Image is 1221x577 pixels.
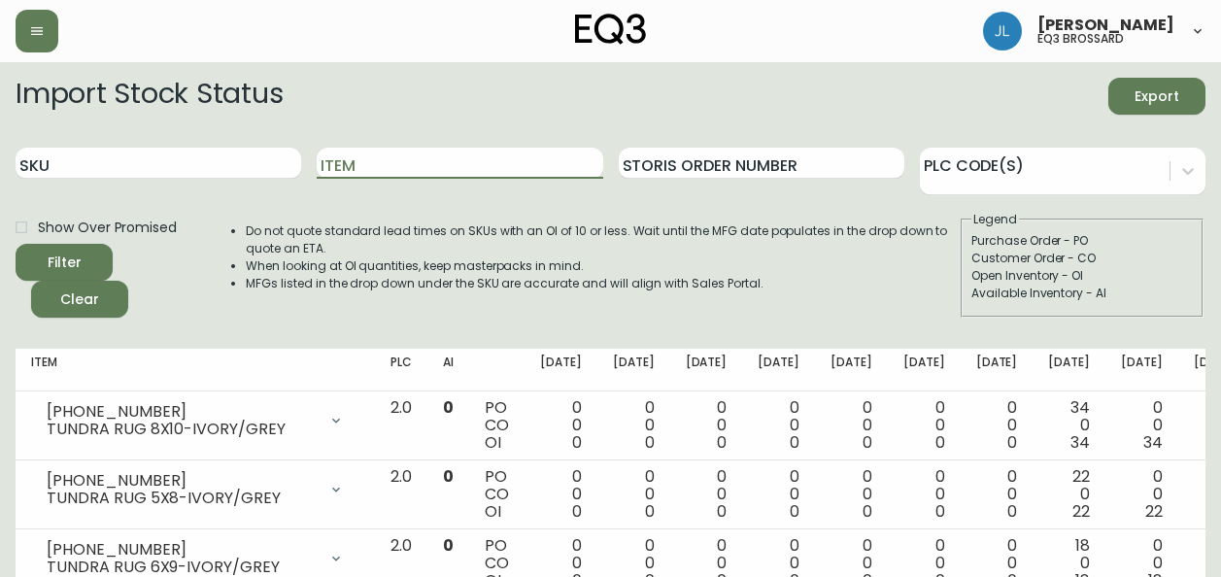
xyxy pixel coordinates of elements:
th: [DATE] [961,349,1034,391]
span: 0 [443,534,454,557]
th: AI [427,349,469,391]
td: 2.0 [375,460,427,529]
div: 0 0 [1121,399,1163,452]
div: 0 0 [903,468,945,521]
th: PLC [375,349,427,391]
th: [DATE] [597,349,670,391]
th: [DATE] [525,349,597,391]
div: 0 0 [613,468,655,521]
div: 0 0 [686,468,728,521]
div: TUNDRA RUG 5X8-IVORY/GREY [47,490,317,507]
img: 4c684eb21b92554db63a26dcce857022 [983,12,1022,51]
legend: Legend [971,211,1019,228]
span: [PERSON_NAME] [1037,17,1174,33]
span: 0 [572,431,582,454]
h2: Import Stock Status [16,78,283,115]
th: [DATE] [888,349,961,391]
div: Customer Order - CO [971,250,1193,267]
th: Item [16,349,375,391]
div: [PHONE_NUMBER] [47,541,317,559]
td: 2.0 [375,391,427,460]
div: [PHONE_NUMBER]TUNDRA RUG 8X10-IVORY/GREY [31,399,359,442]
span: 0 [935,431,945,454]
div: Filter [48,251,82,275]
span: 0 [645,500,655,523]
div: [PHONE_NUMBER] [47,472,317,490]
div: 0 0 [613,399,655,452]
th: [DATE] [742,349,815,391]
div: 0 0 [976,468,1018,521]
span: 0 [863,500,872,523]
img: logo [575,14,647,45]
div: 0 0 [758,399,799,452]
div: 0 0 [976,399,1018,452]
div: PO CO [485,468,509,521]
div: TUNDRA RUG 6X9-IVORY/GREY [47,559,317,576]
span: OI [485,431,501,454]
div: 0 0 [540,399,582,452]
span: 0 [717,500,727,523]
span: 0 [1007,431,1017,454]
div: 34 0 [1048,399,1090,452]
span: Clear [47,288,113,312]
span: 0 [935,500,945,523]
span: 34 [1143,431,1163,454]
span: Show Over Promised [38,218,177,238]
span: 0 [645,431,655,454]
span: 22 [1072,500,1090,523]
li: Do not quote standard lead times on SKUs with an OI of 10 or less. Wait until the MFG date popula... [246,222,959,257]
button: Filter [16,244,113,281]
li: When looking at OI quantities, keep masterpacks in mind. [246,257,959,275]
div: Available Inventory - AI [971,285,1193,302]
div: Open Inventory - OI [971,267,1193,285]
span: 0 [790,500,799,523]
th: [DATE] [670,349,743,391]
div: 0 0 [831,399,872,452]
span: OI [485,500,501,523]
div: 0 0 [540,468,582,521]
div: 0 0 [903,399,945,452]
span: Export [1124,85,1190,109]
li: MFGs listed in the drop down under the SKU are accurate and will align with Sales Portal. [246,275,959,292]
span: 22 [1145,500,1163,523]
span: 0 [443,465,454,488]
button: Clear [31,281,128,318]
div: [PHONE_NUMBER] [47,403,317,421]
th: [DATE] [815,349,888,391]
div: 0 0 [1121,468,1163,521]
div: TUNDRA RUG 8X10-IVORY/GREY [47,421,317,438]
h5: eq3 brossard [1037,33,1124,45]
th: [DATE] [1033,349,1105,391]
span: 0 [717,431,727,454]
span: 0 [1007,500,1017,523]
div: 0 0 [686,399,728,452]
div: 0 0 [758,468,799,521]
span: 0 [863,431,872,454]
div: PO CO [485,399,509,452]
span: 0 [572,500,582,523]
span: 0 [790,431,799,454]
div: [PHONE_NUMBER]TUNDRA RUG 5X8-IVORY/GREY [31,468,359,511]
span: 0 [443,396,454,419]
div: 0 0 [831,468,872,521]
div: Purchase Order - PO [971,232,1193,250]
div: 22 0 [1048,468,1090,521]
button: Export [1108,78,1205,115]
span: 34 [1070,431,1090,454]
th: [DATE] [1105,349,1178,391]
